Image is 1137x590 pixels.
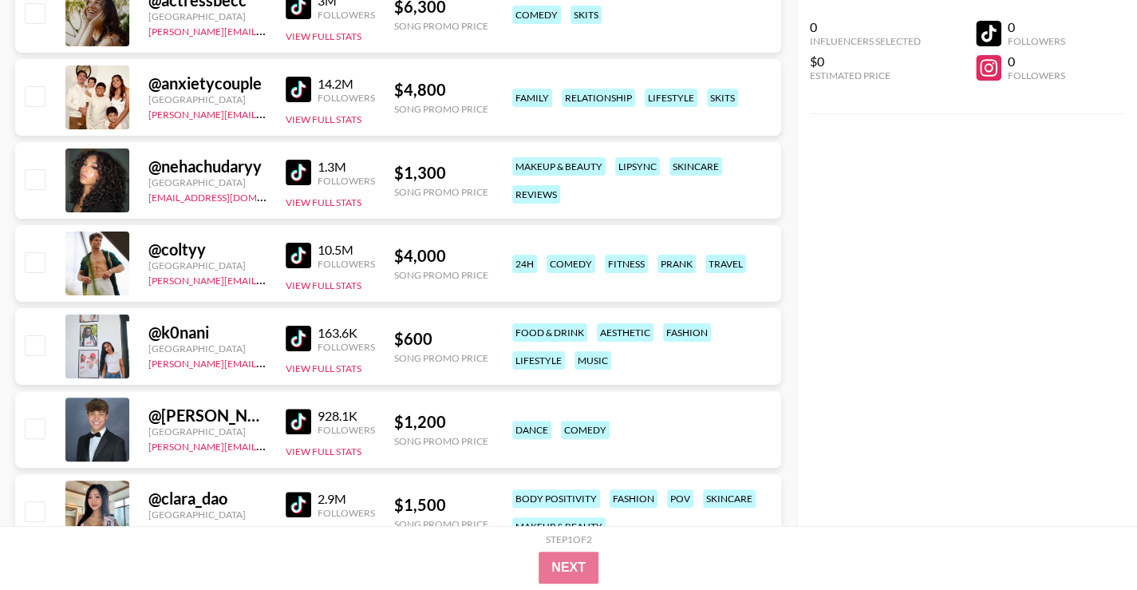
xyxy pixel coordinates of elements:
[318,325,375,341] div: 163.6K
[318,92,375,104] div: Followers
[318,159,375,175] div: 1.3M
[148,22,385,38] a: [PERSON_NAME][EMAIL_ADDRESS][DOMAIN_NAME]
[547,255,595,273] div: comedy
[286,362,361,374] button: View Full Stats
[148,271,385,287] a: [PERSON_NAME][EMAIL_ADDRESS][DOMAIN_NAME]
[615,157,660,176] div: lipsync
[574,351,611,370] div: music
[148,426,266,438] div: [GEOGRAPHIC_DATA]
[286,326,311,351] img: TikTok
[148,509,266,521] div: [GEOGRAPHIC_DATA]
[286,30,361,42] button: View Full Stats
[148,105,385,121] a: [PERSON_NAME][EMAIL_ADDRESS][DOMAIN_NAME]
[546,533,592,545] div: Step 1 of 2
[703,489,756,508] div: skincare
[318,258,375,270] div: Followers
[148,156,266,176] div: @ nehachudaryy
[705,255,746,273] div: travel
[394,518,488,530] div: Song Promo Price
[286,113,361,125] button: View Full Stats
[148,93,266,105] div: [GEOGRAPHIC_DATA]
[394,495,488,515] div: $ 1,500
[318,491,375,507] div: 2.9M
[810,69,921,81] div: Estimated Price
[286,160,311,185] img: TikTok
[707,89,738,107] div: skits
[610,489,657,508] div: fashion
[394,412,488,432] div: $ 1,200
[148,259,266,271] div: [GEOGRAPHIC_DATA]
[512,351,565,370] div: lifestyle
[318,424,375,436] div: Followers
[570,6,602,24] div: skits
[512,185,560,204] div: reviews
[1008,53,1065,69] div: 0
[810,35,921,47] div: Influencers Selected
[394,186,488,198] div: Song Promo Price
[318,408,375,424] div: 928.1K
[1008,19,1065,35] div: 0
[512,157,606,176] div: makeup & beauty
[286,445,361,457] button: View Full Stats
[286,492,311,517] img: TikTok
[512,517,606,536] div: makeup & beauty
[394,163,488,183] div: $ 1,300
[394,80,488,100] div: $ 4,800
[148,354,385,370] a: [PERSON_NAME][EMAIL_ADDRESS][DOMAIN_NAME]
[148,489,266,509] div: @ clara_dao
[148,323,266,343] div: @ k0nani
[512,6,561,24] div: comedy
[286,77,311,102] img: TikTok
[512,255,537,273] div: 24h
[148,176,266,188] div: [GEOGRAPHIC_DATA]
[286,196,361,208] button: View Full Stats
[561,421,610,439] div: comedy
[1008,35,1065,47] div: Followers
[663,323,711,342] div: fashion
[810,19,921,35] div: 0
[394,20,488,32] div: Song Promo Price
[394,269,488,281] div: Song Promo Price
[318,341,375,353] div: Followers
[394,352,488,364] div: Song Promo Price
[318,242,375,258] div: 10.5M
[667,489,693,508] div: pov
[148,240,266,259] div: @ coltyy
[286,279,361,291] button: View Full Stats
[597,323,653,342] div: aesthetic
[512,323,587,342] div: food & drink
[148,188,309,204] a: [EMAIL_ADDRESS][DOMAIN_NAME]
[318,76,375,92] div: 14.2M
[394,103,488,115] div: Song Promo Price
[669,157,722,176] div: skincare
[148,73,266,93] div: @ anxietycouple
[318,175,375,187] div: Followers
[1057,510,1118,571] iframe: Drift Widget Chat Controller
[286,409,311,434] img: TikTok
[286,243,311,268] img: TikTok
[394,435,488,447] div: Song Promo Price
[318,507,375,519] div: Followers
[512,89,552,107] div: family
[512,421,551,439] div: dance
[810,53,921,69] div: $0
[318,9,375,21] div: Followers
[512,489,600,508] div: body positivity
[539,552,598,584] button: Next
[148,10,266,22] div: [GEOGRAPHIC_DATA]
[148,343,266,354] div: [GEOGRAPHIC_DATA]
[562,89,635,107] div: relationship
[148,406,266,426] div: @ [PERSON_NAME].[PERSON_NAME]
[645,89,697,107] div: lifestyle
[1008,69,1065,81] div: Followers
[394,246,488,266] div: $ 4,000
[394,329,488,349] div: $ 600
[605,255,648,273] div: fitness
[148,438,385,453] a: [PERSON_NAME][EMAIL_ADDRESS][DOMAIN_NAME]
[657,255,696,273] div: prank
